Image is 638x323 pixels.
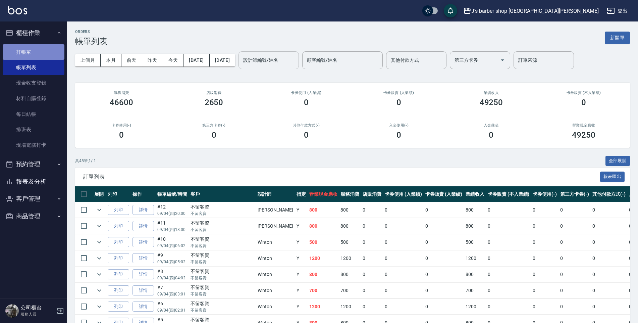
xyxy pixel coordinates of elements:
button: save [444,4,457,17]
button: expand row [94,221,104,231]
p: 09/04 (四) 03:01 [157,291,187,297]
td: 0 [559,218,591,234]
button: 列印 [108,237,129,247]
p: 不留客資 [191,307,254,313]
h2: 入金使用(-) [361,123,437,128]
td: #8 [156,267,189,282]
td: 0 [531,267,559,282]
button: 列印 [108,253,129,264]
td: 0 [424,299,464,315]
td: 0 [383,250,424,266]
th: 指定 [295,186,308,202]
td: 0 [383,234,424,250]
td: 0 [424,234,464,250]
h2: 卡券使用(-) [83,123,160,128]
th: 卡券販賣 (入業績) [424,186,464,202]
a: 詳情 [132,237,154,247]
td: 0 [361,250,383,266]
td: Y [295,267,308,282]
td: 0 [486,234,531,250]
h3: 服務消費 [83,91,160,95]
h3: 0 [212,130,216,140]
a: 每日結帳 [3,106,64,122]
td: #7 [156,283,189,298]
h3: 0 [489,130,493,140]
td: Winton [256,250,295,266]
td: 0 [361,202,383,218]
img: Logo [8,6,27,14]
button: [DATE] [183,54,209,66]
td: 0 [559,250,591,266]
div: 不留客資 [191,236,254,243]
a: 排班表 [3,122,64,137]
h2: 卡券販賣 (不入業績) [545,91,622,95]
h3: 49250 [480,98,503,107]
td: 1200 [308,299,339,315]
td: Winton [256,267,295,282]
td: 0 [486,202,531,218]
td: 0 [591,202,628,218]
div: 不留客資 [191,300,254,307]
th: 卡券使用(-) [531,186,559,202]
td: 0 [486,267,531,282]
button: J’s barber shop [GEOGRAPHIC_DATA][PERSON_NAME] [461,4,601,18]
td: 0 [424,250,464,266]
td: 0 [531,299,559,315]
button: expand row [94,205,104,215]
td: 0 [486,283,531,298]
a: 現場電腦打卡 [3,137,64,153]
a: 材料自購登錄 [3,91,64,106]
h2: 入金儲值 [453,123,530,128]
th: 列印 [106,186,131,202]
h3: 0 [581,98,586,107]
td: 800 [339,218,361,234]
td: 0 [531,234,559,250]
th: 帳單編號/時間 [156,186,189,202]
td: 0 [591,299,628,315]
h3: 0 [396,130,401,140]
h3: 0 [119,130,124,140]
th: 展開 [93,186,106,202]
a: 詳情 [132,253,154,264]
td: Winton [256,283,295,298]
td: Y [295,202,308,218]
h3: 0 [304,130,309,140]
td: 1200 [339,299,361,315]
p: 09/04 (四) 06:02 [157,243,187,249]
p: 09/04 (四) 05:02 [157,259,187,265]
td: 0 [591,267,628,282]
h2: 第三方卡券(-) [176,123,252,128]
td: 0 [383,218,424,234]
td: 0 [424,267,464,282]
td: 800 [308,202,339,218]
td: 1200 [339,250,361,266]
td: Winton [256,299,295,315]
button: expand row [94,237,104,247]
a: 詳情 [132,221,154,231]
td: 0 [531,218,559,234]
td: [PERSON_NAME] [256,218,295,234]
td: 800 [464,202,486,218]
p: 不留客資 [191,243,254,249]
td: 0 [486,250,531,266]
th: 店販消費 [361,186,383,202]
h2: ORDERS [75,30,107,34]
td: 0 [424,283,464,298]
button: Open [497,55,508,65]
td: 0 [486,299,531,315]
button: 新開單 [605,32,630,44]
td: 0 [361,299,383,315]
th: 操作 [131,186,156,202]
td: 800 [308,267,339,282]
div: 不留客資 [191,268,254,275]
p: 09/04 (四) 18:00 [157,227,187,233]
td: 0 [591,234,628,250]
p: 09/04 (四) 02:01 [157,307,187,313]
td: 0 [424,218,464,234]
th: 卡券使用 (入業績) [383,186,424,202]
td: 0 [383,299,424,315]
td: 0 [383,202,424,218]
td: 0 [591,250,628,266]
span: 訂單列表 [83,174,600,180]
p: 09/04 (四) 04:02 [157,275,187,281]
